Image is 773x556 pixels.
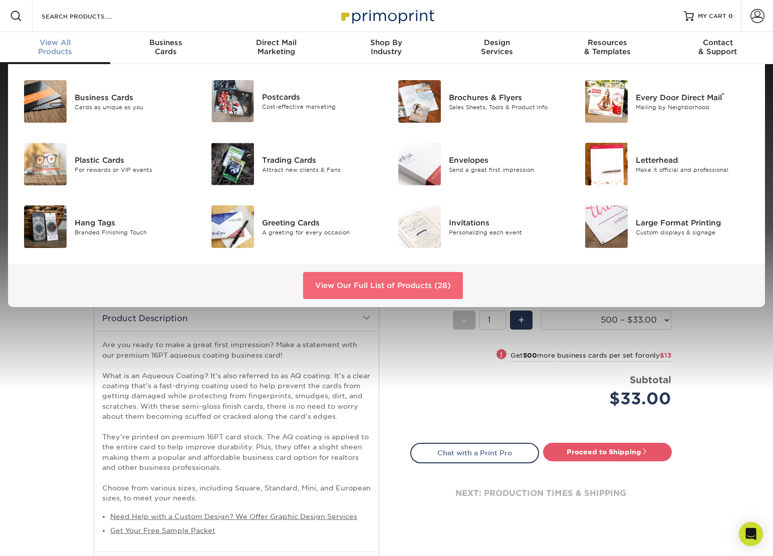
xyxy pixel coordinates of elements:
[739,522,763,546] div: Open Intercom Messenger
[20,201,192,252] a: Hang Tags Hang Tags Branded Finishing Touch
[207,139,379,189] a: Trading Cards Trading Cards Attract new clients & Fans
[585,143,628,185] img: Letterhead
[331,32,441,64] a: Shop ByIndustry
[331,38,441,56] div: Industry
[663,32,773,64] a: Contact& Support
[262,103,379,111] div: Cost-effective marketing
[636,165,753,174] div: Make it official and professional
[331,38,441,47] span: Shop By
[552,38,662,47] span: Resources
[449,103,566,111] div: Sales Sheets, Tools & Product Info
[211,205,254,248] img: Greeting Cards
[221,32,331,64] a: Direct MailMarketing
[581,76,753,127] a: Every Door Direct Mail Every Door Direct Mail® Mailing by Neighborhood
[207,201,379,252] a: Greeting Cards Greeting Cards A greeting for every occasion
[394,76,566,127] a: Brochures & Flyers Brochures & Flyers Sales Sheets, Tools & Product Info
[663,38,773,47] span: Contact
[110,512,357,520] a: Need Help with a Custom Design? We Offer Graphic Design Services
[207,76,379,126] a: Postcards Postcards Cost-effective marketing
[41,10,138,22] input: SEARCH PRODUCTS.....
[20,76,192,127] a: Business Cards Business Cards Cards as unique as you
[262,228,379,236] div: A greeting for every occasion
[552,38,662,56] div: & Templates
[398,143,441,185] img: Envelopes
[449,165,566,174] div: Send a great first impression
[75,92,192,103] div: Business Cards
[442,32,552,64] a: DesignServices
[211,143,254,185] img: Trading Cards
[398,80,441,123] img: Brochures & Flyers
[585,80,628,123] img: Every Door Direct Mail
[303,272,463,299] a: View Our Full List of Products (28)
[75,165,192,174] div: For rewards or VIP events
[24,205,67,248] img: Hang Tags
[449,217,566,228] div: Invitations
[221,38,331,56] div: Marketing
[585,205,628,248] img: Large Format Printing
[110,32,220,64] a: BusinessCards
[102,340,371,503] p: Are you ready to make a great first impression? Make a statement with our premium 16PT aqueous co...
[75,103,192,111] div: Cards as unique as you
[442,38,552,56] div: Services
[543,443,672,461] a: Proceed to Shipping
[75,154,192,165] div: Plastic Cards
[728,13,733,20] span: 0
[75,228,192,236] div: Branded Finishing Touch
[110,38,220,47] span: Business
[24,80,67,123] img: Business Cards
[110,526,215,534] a: Get Your Free Sample Packet
[636,217,753,228] div: Large Format Printing
[449,92,566,103] div: Brochures & Flyers
[449,154,566,165] div: Envelopes
[698,12,726,21] span: MY CART
[549,387,671,411] div: $33.00
[211,80,254,122] img: Postcards
[75,217,192,228] div: Hang Tags
[110,38,220,56] div: Cards
[262,92,379,103] div: Postcards
[398,205,441,248] img: Invitations
[394,201,566,252] a: Invitations Invitations Personalizing each event
[663,38,773,56] div: & Support
[410,443,539,463] a: Chat with a Print Pro
[552,32,662,64] a: Resources& Templates
[722,92,724,99] sup: ®
[262,217,379,228] div: Greeting Cards
[581,201,753,252] a: Large Format Printing Large Format Printing Custom displays & signage
[636,228,753,236] div: Custom displays & signage
[449,228,566,236] div: Personalizing each event
[410,463,672,523] div: next: production times & shipping
[262,154,379,165] div: Trading Cards
[636,154,753,165] div: Letterhead
[636,92,753,103] div: Every Door Direct Mail
[337,5,437,27] img: Primoprint
[24,143,67,185] img: Plastic Cards
[221,38,331,47] span: Direct Mail
[636,103,753,111] div: Mailing by Neighborhood
[394,139,566,189] a: Envelopes Envelopes Send a great first impression
[442,38,552,47] span: Design
[20,139,192,189] a: Plastic Cards Plastic Cards For rewards or VIP events
[581,139,753,189] a: Letterhead Letterhead Make it official and professional
[262,165,379,174] div: Attract new clients & Fans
